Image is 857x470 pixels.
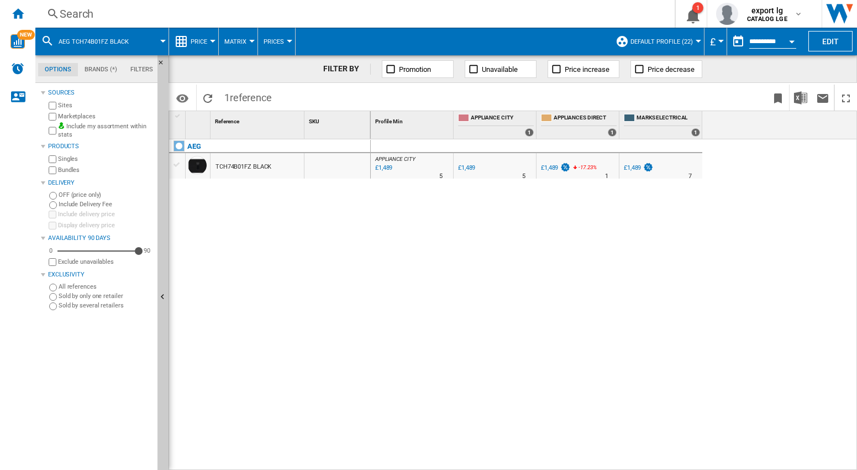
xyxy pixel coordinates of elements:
[692,2,703,13] div: 1
[374,163,392,174] div: Last updated : Thursday, 9 October 2025 12:03
[608,128,617,137] div: 1 offers sold by APPLIANCES DIRECT
[48,270,153,279] div: Exclusivity
[49,102,56,109] input: Sites
[439,171,443,182] div: Delivery Time : 5 days
[175,28,213,55] div: Price
[215,118,239,124] span: Reference
[565,65,609,74] span: Price increase
[727,30,749,53] button: md-calendar
[59,191,153,199] label: OFF (price only)
[373,111,453,128] div: Profile Min Sort None
[48,88,153,97] div: Sources
[539,163,571,174] div: £1,489
[323,64,370,75] div: FILTER BY
[579,164,592,170] span: -17.23
[58,221,153,229] label: Display delivery price
[59,301,153,310] label: Sold by several retailers
[637,114,700,123] span: MARKS ELECTRICAL
[224,28,252,55] button: Matrix
[58,122,153,139] label: Include my assortment within stats
[58,210,153,218] label: Include delivery price
[605,171,608,182] div: Delivery Time : 1 day
[171,88,193,108] button: Options
[548,60,619,78] button: Price increase
[456,163,475,174] div: £1,489
[58,155,153,163] label: Singles
[49,284,57,291] input: All references
[58,112,153,121] label: Marketplaces
[213,111,304,128] div: Reference Sort None
[57,246,139,257] md-slider: Availability
[794,91,807,105] img: excel-24x24.png
[191,38,207,45] span: Price
[58,166,153,174] label: Bundles
[630,60,702,78] button: Price decrease
[456,111,536,139] div: APPLIANCE CITY 1 offers sold by APPLIANCE CITY
[560,163,571,172] img: promotionV3.png
[224,38,246,45] span: Matrix
[157,55,171,75] button: Hide
[808,31,853,51] button: Edit
[688,171,692,182] div: Delivery Time : 7 days
[465,60,537,78] button: Unavailable
[835,85,857,111] button: Maximize
[49,258,56,266] input: Display delivery price
[812,85,834,111] button: Send this report by email
[782,30,802,50] button: Open calendar
[767,85,789,111] button: Bookmark this report
[49,302,57,310] input: Sold by several retailers
[41,28,163,55] div: AEG TCH74B01FZ BLACK
[382,60,454,78] button: Promotion
[264,28,290,55] button: Prices
[230,92,272,103] span: reference
[373,111,453,128] div: Sort None
[716,3,738,25] img: profile.jpg
[747,15,787,23] b: CATALOG LGE
[691,128,700,137] div: 1 offers sold by MARKS ELECTRICAL
[188,111,210,128] div: Sort None
[648,65,695,74] span: Price decrease
[124,63,160,76] md-tab-item: Filters
[59,28,140,55] button: AEG TCH74B01FZ BLACK
[59,38,129,45] span: AEG TCH74B01FZ BLACK
[59,292,153,300] label: Sold by only one retailer
[482,65,518,74] span: Unavailable
[710,36,716,48] span: £
[616,28,698,55] div: Default profile (22)
[790,85,812,111] button: Download in Excel
[458,164,475,171] div: £1,489
[49,155,56,163] input: Singles
[58,258,153,266] label: Exclude unavailables
[10,34,25,49] img: wise-card.svg
[307,111,370,128] div: Sort None
[49,113,56,121] input: Marketplaces
[49,293,57,301] input: Sold by only one retailer
[141,247,153,255] div: 90
[624,164,641,171] div: £1,489
[49,211,56,218] input: Include delivery price
[48,234,153,243] div: Availability 90 Days
[704,28,727,55] md-menu: Currency
[213,111,304,128] div: Sort None
[525,128,534,137] div: 1 offers sold by APPLIANCE CITY
[49,166,56,174] input: Bundles
[541,164,558,171] div: £1,489
[264,38,284,45] span: Prices
[38,63,78,76] md-tab-item: Options
[630,38,693,45] span: Default profile (22)
[191,28,213,55] button: Price
[48,179,153,187] div: Delivery
[399,65,431,74] span: Promotion
[622,163,654,174] div: £1,489
[577,163,584,176] i: %
[471,114,534,123] span: APPLIANCE CITY
[58,101,153,109] label: Sites
[78,63,124,76] md-tab-item: Brands (*)
[747,5,787,16] span: export lg
[643,163,654,172] img: promotionV3.png
[17,30,35,40] span: NEW
[710,28,721,55] button: £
